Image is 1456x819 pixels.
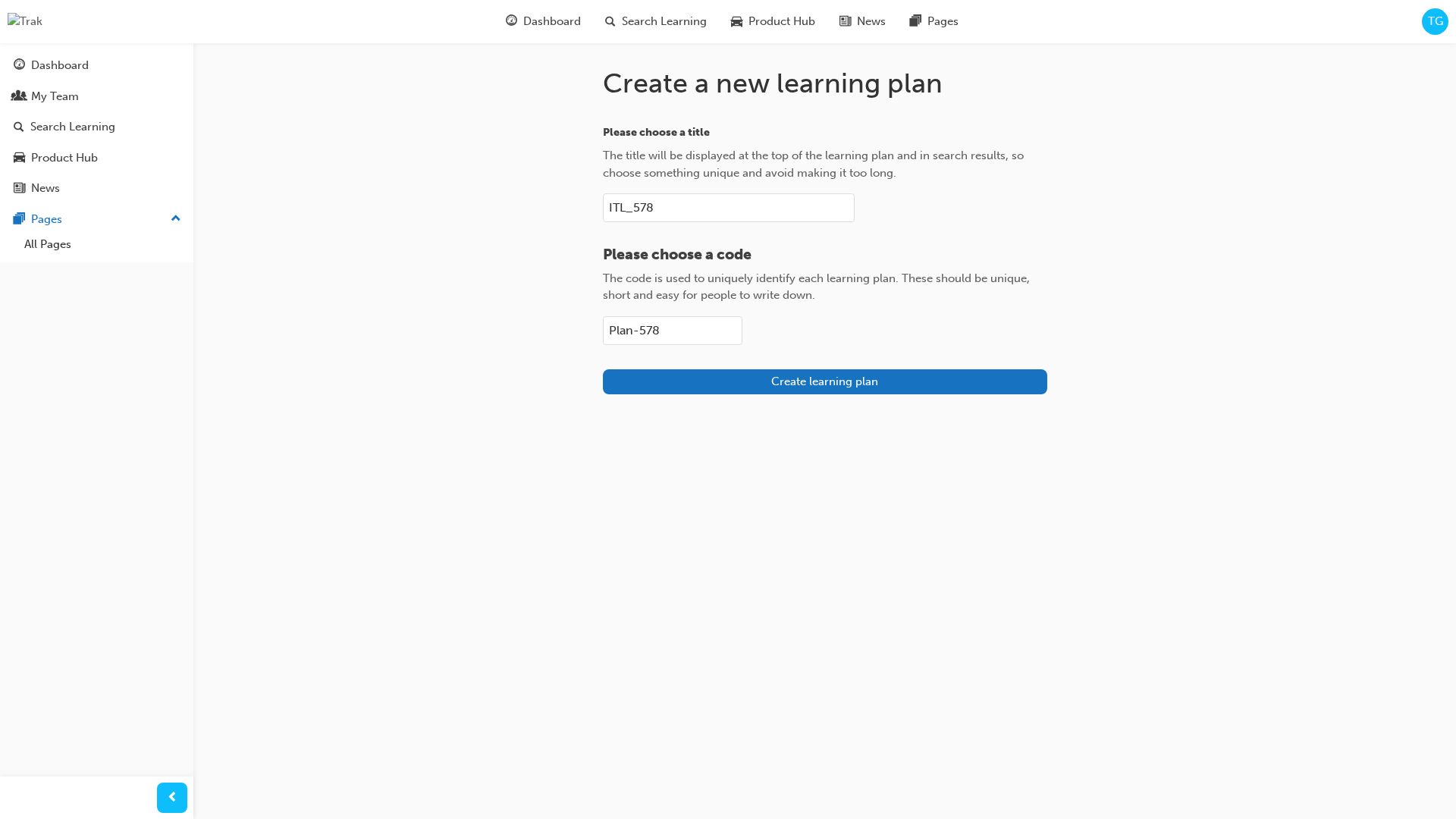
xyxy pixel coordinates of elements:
span: Pages [927,13,959,30]
span: Search Learning [622,13,707,30]
a: search-iconSearch Learning [593,6,719,37]
span: news-icon [14,182,25,196]
span: guage-icon [506,12,517,31]
div: Product Hub [31,149,98,167]
div: Dashboard [31,57,89,74]
a: Product Hub [6,144,187,172]
span: News [857,13,886,30]
span: car-icon [731,12,742,31]
a: All Pages [18,233,187,256]
p: Please choose a title [603,124,1047,142]
span: up-icon [171,209,181,229]
a: pages-iconPages [898,6,971,37]
a: News [6,174,187,202]
span: search-icon [605,12,616,31]
span: TG [1428,13,1443,30]
span: prev-icon [167,789,178,808]
span: guage-icon [14,59,25,73]
span: The title will be displayed at the top of the learning plan and in search results, so choose some... [603,149,1024,180]
h1: Create a new learning plan [603,67,1047,100]
span: Create learning plan [771,375,878,388]
span: pages-icon [910,12,921,31]
span: car-icon [14,152,25,165]
img: Trak [8,13,42,30]
button: Pages [6,206,187,234]
a: Search Learning [6,113,187,141]
a: news-iconNews [827,6,898,37]
a: guage-iconDashboard [494,6,593,37]
span: search-icon [14,121,24,134]
p: Please choose a code [603,246,1047,264]
input: Please choose a titleThe title will be displayed at the top of the learning plan and in search re... [603,193,855,222]
span: The code is used to uniquely identify each learning plan. These should be unique, short and easy ... [603,271,1030,303]
a: My Team [6,83,187,111]
span: pages-icon [14,213,25,227]
span: news-icon [839,12,851,31]
div: My Team [31,88,79,105]
button: Create learning plan [603,369,1047,394]
span: people-icon [14,90,25,104]
input: Please choose a codeThe code is used to uniquely identify each learning plan. These should be uni... [603,316,742,345]
a: Dashboard [6,52,187,80]
div: Search Learning [30,118,115,136]
a: car-iconProduct Hub [719,6,827,37]
div: News [31,180,60,197]
button: TG [1422,8,1448,35]
button: DashboardMy TeamSearch LearningProduct HubNews [6,49,187,206]
div: Pages [31,211,62,228]
span: Product Hub [748,13,815,30]
span: Dashboard [523,13,581,30]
